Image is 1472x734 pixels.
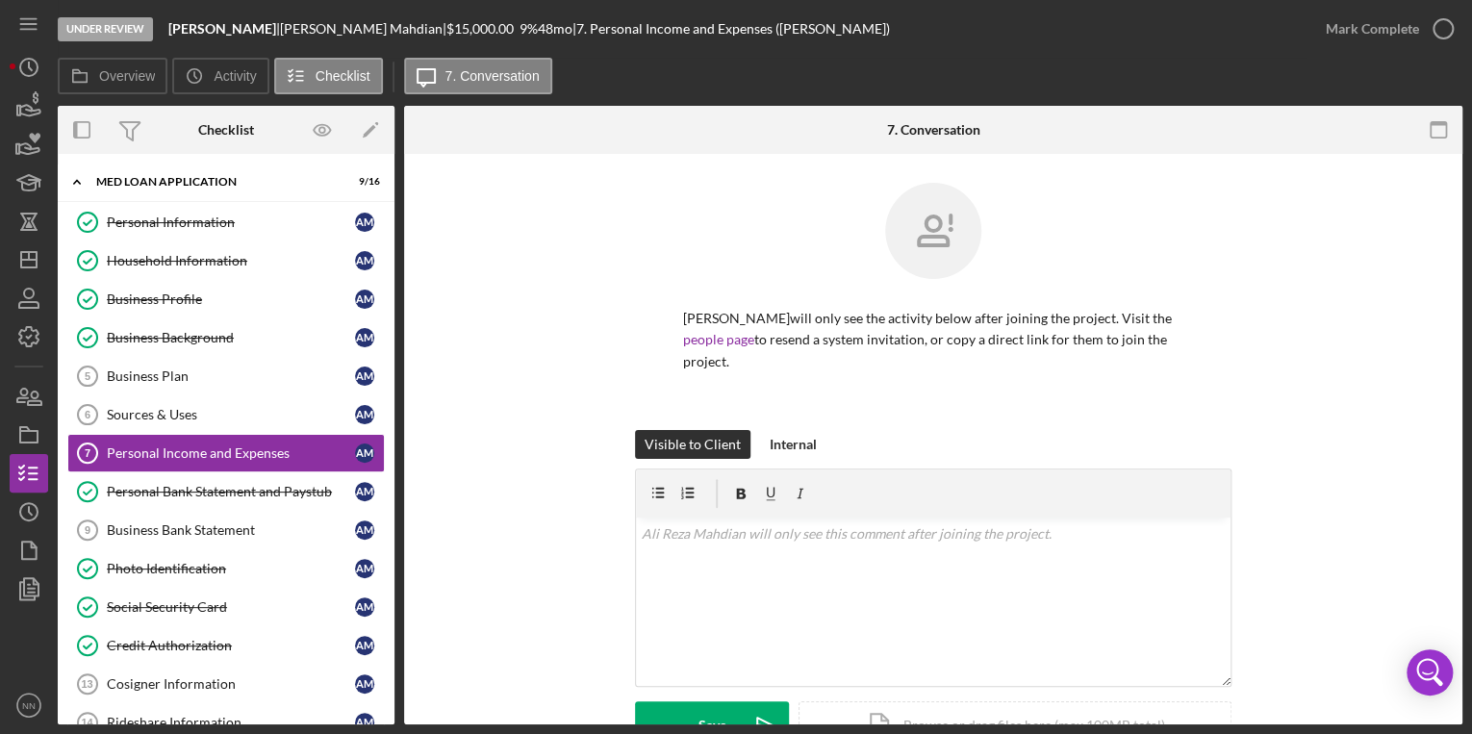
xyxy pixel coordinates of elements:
[22,700,36,711] text: NN
[760,430,826,459] button: Internal
[107,445,355,461] div: Personal Income and Expenses
[645,430,741,459] div: Visible to Client
[107,676,355,692] div: Cosigner Information
[85,370,90,382] tspan: 5
[107,291,355,307] div: Business Profile
[445,68,540,84] label: 7. Conversation
[107,715,355,730] div: Rideshare Information
[520,21,538,37] div: 9 %
[355,713,374,732] div: A M
[107,330,355,345] div: Business Background
[107,484,355,499] div: Personal Bank Statement and Paystub
[85,409,90,420] tspan: 6
[67,434,385,472] a: 7Personal Income and ExpensesAM
[107,561,355,576] div: Photo Identification
[355,443,374,463] div: A M
[67,357,385,395] a: 5Business PlanAM
[67,241,385,280] a: Household InformationAM
[355,405,374,424] div: A M
[107,253,355,268] div: Household Information
[355,367,374,386] div: A M
[67,511,385,549] a: 9Business Bank StatementAM
[198,122,254,138] div: Checklist
[67,203,385,241] a: Personal InformationAM
[172,58,268,94] button: Activity
[355,520,374,540] div: A M
[538,21,572,37] div: 48 mo
[85,447,90,459] tspan: 7
[404,58,552,94] button: 7. Conversation
[67,665,385,703] a: 13Cosigner InformationAM
[67,280,385,318] a: Business ProfileAM
[10,686,48,724] button: NN
[107,638,355,653] div: Credit Authorization
[770,430,817,459] div: Internal
[355,559,374,578] div: A M
[355,251,374,270] div: A M
[67,318,385,357] a: Business BackgroundAM
[67,395,385,434] a: 6Sources & UsesAM
[96,176,332,188] div: MED Loan Application
[887,122,980,138] div: 7. Conversation
[316,68,370,84] label: Checklist
[67,588,385,626] a: Social Security CardAM
[1407,649,1453,696] div: Open Intercom Messenger
[67,549,385,588] a: Photo IdentificationAM
[1307,10,1462,48] button: Mark Complete
[683,331,754,347] a: people page
[58,17,153,41] div: Under Review
[345,176,380,188] div: 9 / 16
[58,58,167,94] button: Overview
[81,678,92,690] tspan: 13
[355,597,374,617] div: A M
[355,290,374,309] div: A M
[355,636,374,655] div: A M
[107,522,355,538] div: Business Bank Statement
[683,308,1183,372] p: [PERSON_NAME] will only see the activity below after joining the project. Visit the to resend a s...
[67,472,385,511] a: Personal Bank Statement and PaystubAM
[99,68,155,84] label: Overview
[635,430,750,459] button: Visible to Client
[1326,10,1419,48] div: Mark Complete
[85,524,90,536] tspan: 9
[107,407,355,422] div: Sources & Uses
[107,215,355,230] div: Personal Information
[355,674,374,694] div: A M
[355,482,374,501] div: A M
[81,717,93,728] tspan: 14
[355,328,374,347] div: A M
[107,599,355,615] div: Social Security Card
[446,21,520,37] div: $15,000.00
[168,20,276,37] b: [PERSON_NAME]
[67,626,385,665] a: Credit AuthorizationAM
[168,21,280,37] div: |
[572,21,890,37] div: | 7. Personal Income and Expenses ([PERSON_NAME])
[274,58,383,94] button: Checklist
[214,68,256,84] label: Activity
[355,213,374,232] div: A M
[280,21,446,37] div: [PERSON_NAME] Mahdian |
[107,368,355,384] div: Business Plan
